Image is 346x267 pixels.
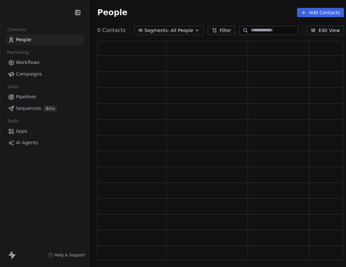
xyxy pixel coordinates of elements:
[5,34,84,45] a: People
[5,116,21,126] span: Tools
[16,105,41,112] span: Sequences
[97,8,127,17] span: People
[16,128,27,135] span: Apps
[5,69,84,80] a: Campaigns
[5,91,84,102] a: Pipelines
[145,27,169,34] span: Segments:
[16,139,38,146] span: AI Agents
[5,82,22,92] span: Sales
[208,26,235,35] button: Filter
[5,126,84,137] a: Apps
[16,71,42,78] span: Campaigns
[48,252,85,258] a: Help & Support
[16,59,40,66] span: Workflows
[55,252,85,258] span: Help & Support
[5,57,84,68] a: Workflows
[4,48,31,57] span: Marketing
[5,137,84,148] a: AI Agents
[97,26,126,34] span: 0 Contacts
[307,26,344,35] button: Edit View
[16,93,36,100] span: Pipelines
[4,25,29,35] span: Contacts
[16,36,31,43] span: People
[171,27,193,34] span: All People
[297,8,344,17] button: Add Contacts
[44,105,57,112] span: Beta
[5,103,84,114] a: SequencesBeta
